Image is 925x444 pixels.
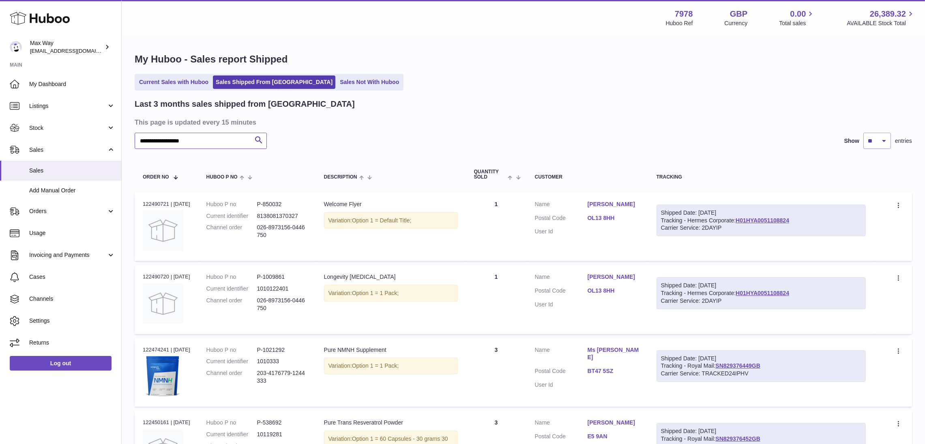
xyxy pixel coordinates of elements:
a: OL13 8HH [588,287,640,295]
dt: Current identifier [206,212,257,220]
div: Pure Trans Resveratrol Powder [324,419,458,427]
dd: 10119281 [257,431,308,438]
h1: My Huboo - Sales report Shipped [135,53,912,66]
a: 26,389.32 AVAILABLE Stock Total [847,9,915,27]
div: Shipped Date: [DATE] [661,355,861,362]
h2: Last 3 months sales shipped from [GEOGRAPHIC_DATA] [135,99,355,110]
span: Sales [29,146,107,154]
dt: Postal Code [535,433,588,442]
dt: User Id [535,228,588,235]
div: Tracking - Royal Mail: [657,350,866,382]
span: Order No [143,175,169,180]
a: [PERSON_NAME] [588,273,640,281]
dt: Huboo P no [206,273,257,281]
div: Variation: [324,358,458,374]
span: Option 1 = 1 Pack; [352,362,399,369]
dd: 026-8973156-0446750 [257,297,308,312]
td: 1 [466,265,527,334]
span: Sales [29,167,115,175]
dt: Current identifier [206,431,257,438]
span: 0.00 [790,9,806,19]
span: Description [324,175,357,180]
dt: Channel order [206,224,257,239]
div: Pure NMNH Supplement [324,346,458,354]
a: Ms [PERSON_NAME] [588,346,640,362]
span: Invoicing and Payments [29,251,107,259]
dt: Name [535,346,588,364]
dd: 1010333 [257,358,308,365]
dd: P-1009861 [257,273,308,281]
a: SN829376452GB [715,435,760,442]
a: Log out [10,356,112,371]
a: [PERSON_NAME] [588,419,640,427]
dd: P-850032 [257,200,308,208]
div: Variation: [324,212,458,229]
div: Tracking - Hermes Corporate: [657,277,866,309]
img: NMNH_Pack_Front_Nov2024_Web.jpg [143,356,183,397]
dt: Huboo P no [206,346,257,354]
dt: Huboo P no [206,200,257,208]
dd: 203-4176779-1244333 [257,369,308,385]
img: no-photo.jpg [143,283,183,324]
dt: Channel order [206,369,257,385]
div: Welcome Flyer [324,200,458,208]
span: entries [895,137,912,145]
div: Customer [535,175,640,180]
span: AVAILABLE Stock Total [847,19,915,27]
div: Max Way [30,39,103,55]
dt: Huboo P no [206,419,257,427]
dt: Name [535,419,588,429]
span: Option 1 = Default Title; [352,217,412,224]
dd: 1010122401 [257,285,308,293]
div: 122474241 | [DATE] [143,346,190,353]
dt: Postal Code [535,287,588,297]
div: Shipped Date: [DATE] [661,427,861,435]
div: Tracking [657,175,866,180]
div: 122490721 | [DATE] [143,200,190,208]
a: H01HYA0051108824 [736,290,789,296]
dt: Name [535,273,588,283]
dt: Postal Code [535,367,588,377]
a: OL13 8HH [588,214,640,222]
label: Show [844,137,859,145]
dd: P-1021292 [257,346,308,354]
div: Currency [725,19,748,27]
dd: 8138081370327 [257,212,308,220]
a: BT47 5SZ [588,367,640,375]
div: Variation: [324,285,458,302]
span: Option 1 = 1 Pack; [352,290,399,296]
span: Add Manual Order [29,187,115,194]
dt: User Id [535,301,588,308]
span: Total sales [779,19,815,27]
a: Sales Shipped From [GEOGRAPHIC_DATA] [213,75,335,89]
img: Max@LongevityBox.co.uk [10,41,22,53]
a: 0.00 Total sales [779,9,815,27]
span: Stock [29,124,107,132]
dt: Postal Code [535,214,588,224]
div: Longevity [MEDICAL_DATA] [324,273,458,281]
a: E5 9AN [588,433,640,440]
a: Current Sales with Huboo [136,75,211,89]
div: Shipped Date: [DATE] [661,209,861,217]
span: Quantity Sold [474,169,506,180]
span: Huboo P no [206,175,238,180]
div: Carrier Service: TRACKED24IPHV [661,370,861,377]
h3: This page is updated every 15 minutes [135,118,910,127]
div: 122450161 | [DATE] [143,419,190,426]
span: Cases [29,273,115,281]
a: Sales Not With Huboo [337,75,402,89]
td: 1 [466,192,527,261]
div: Tracking - Hermes Corporate: [657,205,866,237]
dt: Channel order [206,297,257,312]
dt: User Id [535,381,588,389]
span: Listings [29,102,107,110]
span: 26,389.32 [870,9,906,19]
dd: 026-8973156-0446750 [257,224,308,239]
strong: GBP [730,9,747,19]
td: 3 [466,338,527,407]
strong: 7978 [675,9,693,19]
span: Usage [29,229,115,237]
span: Settings [29,317,115,325]
span: My Dashboard [29,80,115,88]
div: Shipped Date: [DATE] [661,282,861,289]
